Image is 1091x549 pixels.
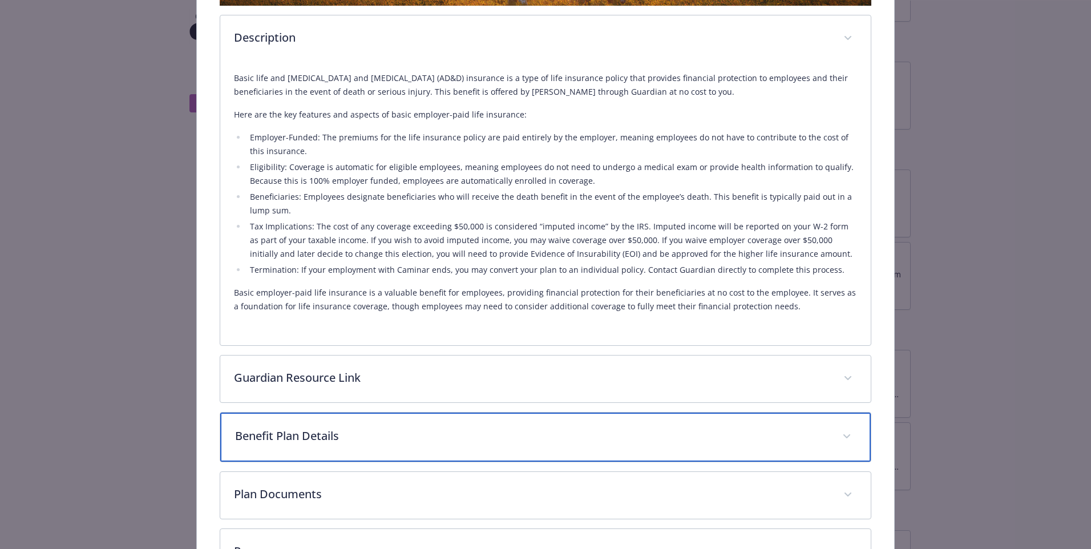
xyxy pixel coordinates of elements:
[235,427,829,445] p: Benefit Plan Details
[220,472,871,519] div: Plan Documents
[220,62,871,345] div: Description
[247,190,857,217] li: Beneficiaries: Employees designate beneficiaries who will receive the death benefit in the event ...
[234,286,857,313] p: Basic employer-paid life insurance is a valuable benefit for employees, providing financial prote...
[220,15,871,62] div: Description
[234,369,830,386] p: Guardian Resource Link
[234,71,857,99] p: Basic life and [MEDICAL_DATA] and [MEDICAL_DATA] (AD&D) insurance is a type of life insurance pol...
[247,131,857,158] li: Employer-Funded: The premiums for the life insurance policy are paid entirely by the employer, me...
[220,413,871,462] div: Benefit Plan Details
[234,108,857,122] p: Here are the key features and aspects of basic employer-paid life insurance:
[247,220,857,261] li: Tax Implications: The cost of any coverage exceeding $50,000 is considered “imputed income” by th...
[247,263,857,277] li: Termination: If your employment with Caminar ends, you may convert your plan to an individual pol...
[220,356,871,402] div: Guardian Resource Link
[247,160,857,188] li: Eligibility: Coverage is automatic for eligible employees, meaning employees do not need to under...
[234,29,830,46] p: Description
[234,486,830,503] p: Plan Documents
